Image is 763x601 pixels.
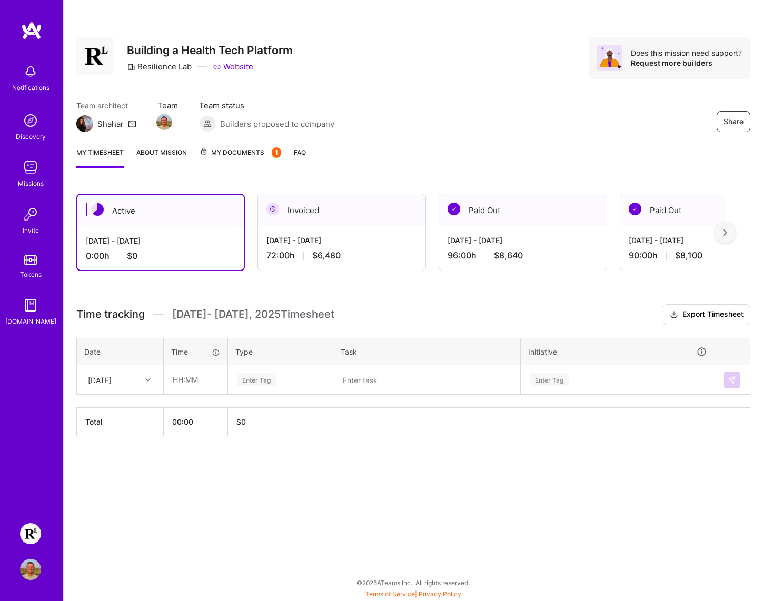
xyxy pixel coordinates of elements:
[494,250,523,261] span: $8,640
[127,63,135,71] i: icon CompanyGray
[333,338,521,365] th: Task
[127,61,192,72] div: Resilience Lab
[228,338,333,365] th: Type
[663,304,750,325] button: Export Timesheet
[86,251,235,262] div: 0:00 h
[258,194,425,226] div: Invoiced
[20,157,41,178] img: teamwork
[20,559,41,580] img: User Avatar
[670,309,678,320] i: icon Download
[724,116,744,127] span: Share
[448,250,598,261] div: 96:00 h
[365,590,415,598] a: Terms of Service
[448,235,598,246] div: [DATE] - [DATE]
[63,569,763,596] div: © 2025 ATeams Inc., All rights reserved.
[266,203,279,215] img: Invoiced
[97,118,124,129] div: Shahar
[723,229,727,236] img: right
[631,48,742,58] div: Does this mission need support?
[88,374,112,385] div: [DATE]
[528,346,707,358] div: Initiative
[419,590,461,598] a: Privacy Policy
[237,372,276,388] div: Enter Tag
[127,44,293,57] h3: Building a Health Tech Platform
[157,100,178,111] span: Team
[20,110,41,131] img: discovery
[16,131,46,142] div: Discovery
[717,111,750,132] button: Share
[312,250,341,261] span: $6,480
[675,250,702,261] span: $8,100
[17,559,44,580] a: User Avatar
[728,376,736,384] img: Submit
[17,523,44,544] a: Resilience Lab: Building a Health Tech Platform
[20,269,42,280] div: Tokens
[76,100,136,111] span: Team architect
[164,408,228,436] th: 00:00
[448,203,460,215] img: Paid Out
[199,100,334,111] span: Team status
[77,195,244,227] div: Active
[236,417,246,426] span: $ 0
[220,118,334,129] span: Builders proposed to company
[21,21,42,40] img: logo
[127,251,137,262] span: $0
[76,37,114,75] img: Company Logo
[77,408,164,436] th: Total
[272,147,281,158] div: 1
[164,366,227,394] input: HH:MM
[629,203,641,215] img: Paid Out
[5,316,56,327] div: [DOMAIN_NAME]
[20,61,41,82] img: bell
[530,372,569,388] div: Enter Tag
[200,147,281,168] a: My Documents1
[213,61,253,72] a: Website
[439,194,607,226] div: Paid Out
[157,113,171,131] a: Team Member Avatar
[91,203,104,216] img: Active
[136,147,187,168] a: About Mission
[86,235,235,246] div: [DATE] - [DATE]
[12,82,49,93] div: Notifications
[631,58,742,68] div: Request more builders
[20,295,41,316] img: guide book
[76,147,124,168] a: My timesheet
[76,308,145,321] span: Time tracking
[77,338,164,365] th: Date
[24,255,37,265] img: tokens
[23,225,39,236] div: Invite
[128,119,136,128] i: icon Mail
[199,115,216,132] img: Builders proposed to company
[365,590,461,598] span: |
[20,523,41,544] img: Resilience Lab: Building a Health Tech Platform
[20,204,41,225] img: Invite
[266,235,417,246] div: [DATE] - [DATE]
[145,377,151,383] i: icon Chevron
[172,308,334,321] span: [DATE] - [DATE] , 2025 Timesheet
[200,147,281,158] span: My Documents
[294,147,306,168] a: FAQ
[18,178,44,189] div: Missions
[76,115,93,132] img: Team Architect
[597,45,622,71] img: Avatar
[266,250,417,261] div: 72:00 h
[171,346,220,357] div: Time
[156,114,172,130] img: Team Member Avatar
